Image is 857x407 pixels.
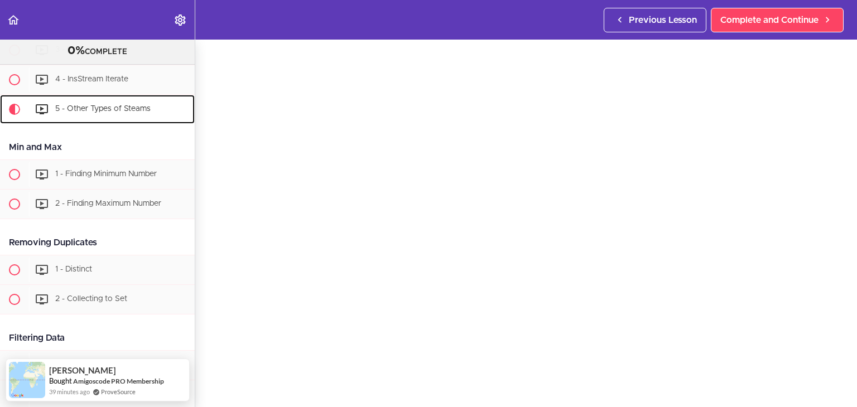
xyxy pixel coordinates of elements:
[9,362,45,398] img: provesource social proof notification image
[55,170,157,178] span: 1 - Finding Minimum Number
[55,295,127,303] span: 2 - Collecting to Set
[49,376,72,385] span: Bought
[720,13,819,27] span: Complete and Continue
[55,105,151,113] span: 5 - Other Types of Steams
[711,8,844,32] a: Complete and Continue
[174,13,187,27] svg: Settings Menu
[604,8,706,32] a: Previous Lesson
[49,366,116,375] span: [PERSON_NAME]
[55,75,128,83] span: 4 - InsStream Iterate
[68,45,85,56] span: 0%
[7,13,20,27] svg: Back to course curriculum
[49,387,90,396] span: 39 minutes ago
[73,377,164,385] a: Amigoscode PRO Membership
[629,13,697,27] span: Previous Lesson
[55,265,92,273] span: 1 - Distinct
[101,387,136,396] a: ProveSource
[55,200,161,207] span: 2 - Finding Maximum Number
[14,44,181,59] div: COMPLETE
